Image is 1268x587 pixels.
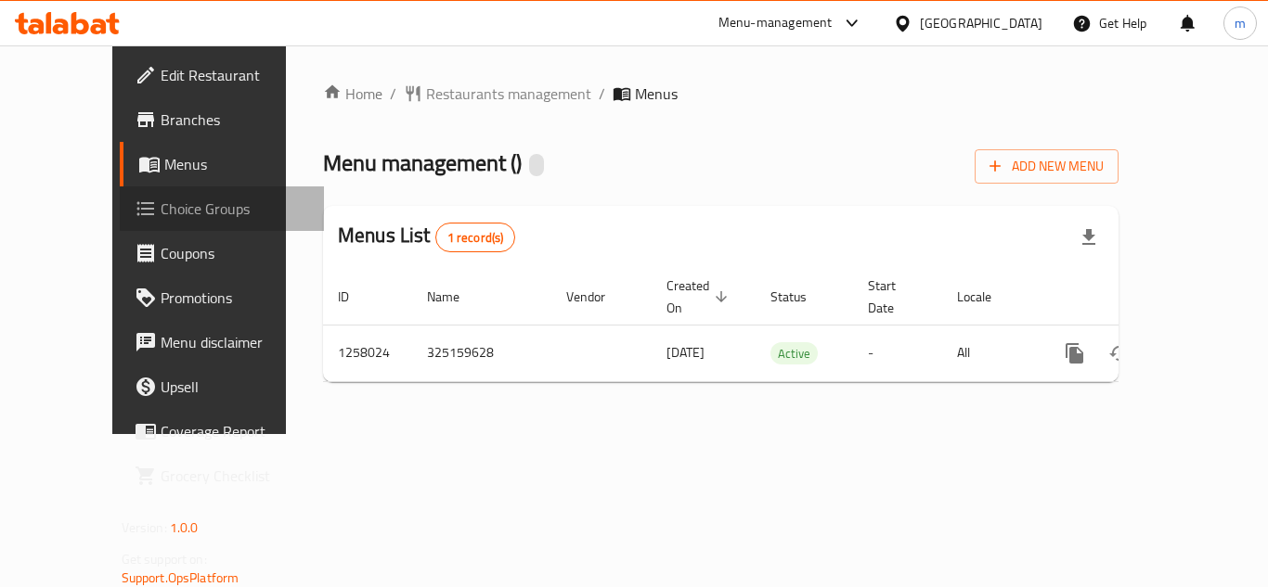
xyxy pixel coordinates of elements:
[853,325,942,381] td: -
[120,231,324,275] a: Coupons
[120,275,324,320] a: Promotions
[599,83,605,105] li: /
[436,229,515,247] span: 1 record(s)
[770,286,831,308] span: Status
[990,155,1104,178] span: Add New Menu
[170,516,199,540] span: 1.0.0
[426,83,591,105] span: Restaurants management
[323,269,1246,382] table: enhanced table
[120,453,324,498] a: Grocery Checklist
[390,83,396,105] li: /
[566,286,629,308] span: Vendor
[120,142,324,186] a: Menus
[1097,331,1142,376] button: Change Status
[666,340,705,364] span: [DATE]
[957,286,1016,308] span: Locale
[120,364,324,409] a: Upsell
[338,222,515,252] h2: Menus List
[161,376,309,398] span: Upsell
[868,274,920,319] span: Start Date
[770,343,818,364] span: Active
[323,325,412,381] td: 1258024
[122,547,207,571] span: Get support on:
[120,320,324,364] a: Menu disclaimer
[770,342,818,364] div: Active
[161,198,309,220] span: Choice Groups
[338,286,373,308] span: ID
[161,465,309,487] span: Grocery Checklist
[718,12,833,34] div: Menu-management
[666,274,733,319] span: Created On
[1235,13,1246,33] span: m
[120,186,324,231] a: Choice Groups
[404,83,591,105] a: Restaurants management
[161,420,309,442] span: Coverage Report
[161,64,309,86] span: Edit Restaurant
[942,325,1038,381] td: All
[120,409,324,453] a: Coverage Report
[323,83,382,105] a: Home
[412,325,551,381] td: 325159628
[122,516,167,540] span: Version:
[920,13,1042,33] div: [GEOGRAPHIC_DATA]
[1038,269,1246,325] th: Actions
[1067,215,1111,260] div: Export file
[161,331,309,353] span: Menu disclaimer
[427,286,484,308] span: Name
[635,83,678,105] span: Menus
[975,149,1119,184] button: Add New Menu
[323,142,522,184] span: Menu management ( )
[120,97,324,142] a: Branches
[164,153,309,175] span: Menus
[435,223,516,252] div: Total records count
[323,83,1119,105] nav: breadcrumb
[161,242,309,264] span: Coupons
[120,53,324,97] a: Edit Restaurant
[161,108,309,131] span: Branches
[161,287,309,309] span: Promotions
[1053,331,1097,376] button: more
